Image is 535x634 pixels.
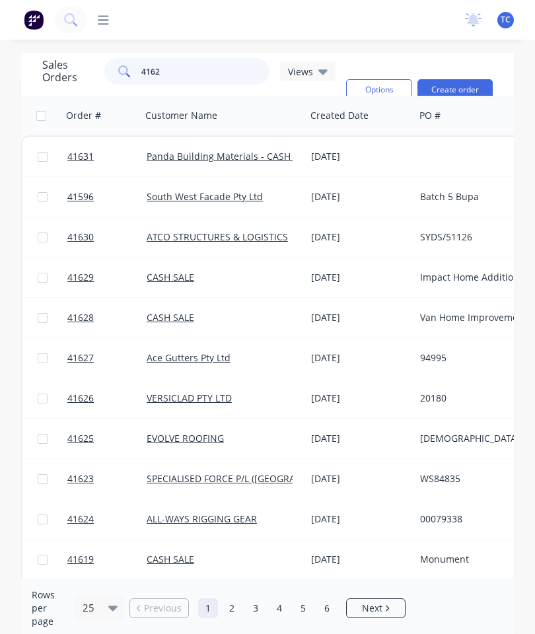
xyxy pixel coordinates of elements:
a: Page 5 [293,598,313,618]
div: Created Date [310,109,369,122]
div: [DATE] [311,432,410,445]
div: PO # [419,109,441,122]
a: EVOLVE ROOFING [147,432,224,444]
h1: Sales Orders [42,59,94,84]
a: 41626 [67,378,147,418]
span: Rows per page [32,588,68,628]
a: Previous page [130,602,188,615]
span: Views [288,65,313,79]
a: Page 3 [246,598,266,618]
span: 41629 [67,271,94,284]
div: Customer Name [145,109,217,122]
span: 41626 [67,392,94,405]
div: Order # [66,109,101,122]
a: 41625 [67,419,147,458]
span: 41596 [67,190,94,203]
a: 41596 [67,177,147,217]
a: Page 4 [269,598,289,618]
a: 41619 [67,540,147,579]
a: ATCO STRUCTURES & LOGISTICS [147,230,288,243]
a: 41624 [67,499,147,539]
div: [DATE] [311,311,410,324]
span: Next [362,602,382,615]
ul: Pagination [124,598,411,618]
span: 41624 [67,512,94,526]
a: Page 6 [317,598,337,618]
a: CASH SALE [147,271,194,283]
span: 41625 [67,432,94,445]
span: 41630 [67,230,94,244]
div: [DATE] [311,351,410,365]
a: Ace Gutters Pty Ltd [147,351,231,364]
a: Panda Building Materials - CASH SALE [147,150,314,162]
a: 41629 [67,258,147,297]
span: 41631 [67,150,94,163]
a: 41630 [67,217,147,257]
div: [DATE] [311,190,410,203]
a: 41627 [67,338,147,378]
a: ALL-WAYS RIGGING GEAR [147,512,257,525]
input: Search... [141,58,270,85]
a: SPECIALISED FORCE P/L ([GEOGRAPHIC_DATA]) [147,472,348,485]
a: Next page [347,602,405,615]
a: CASH SALE [147,553,194,565]
img: Factory [24,10,44,30]
div: [DATE] [311,230,410,244]
button: Create order [417,79,493,100]
button: Options [346,79,412,100]
div: [DATE] [311,271,410,284]
a: 41623 [67,459,147,499]
div: [DATE] [311,553,410,566]
div: [DATE] [311,392,410,405]
span: 41623 [67,472,94,485]
a: VERSICLAD PTY LTD [147,392,232,404]
div: [DATE] [311,512,410,526]
span: TC [501,14,511,26]
a: 41628 [67,298,147,337]
a: 41631 [67,137,147,176]
span: 41627 [67,351,94,365]
a: Page 1 is your current page [198,598,218,618]
a: South West Facade Pty Ltd [147,190,263,203]
a: CASH SALE [147,311,194,324]
div: [DATE] [311,472,410,485]
div: [DATE] [311,150,410,163]
span: Previous [144,602,182,615]
span: 41619 [67,553,94,566]
span: 41628 [67,311,94,324]
a: Page 2 [222,598,242,618]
